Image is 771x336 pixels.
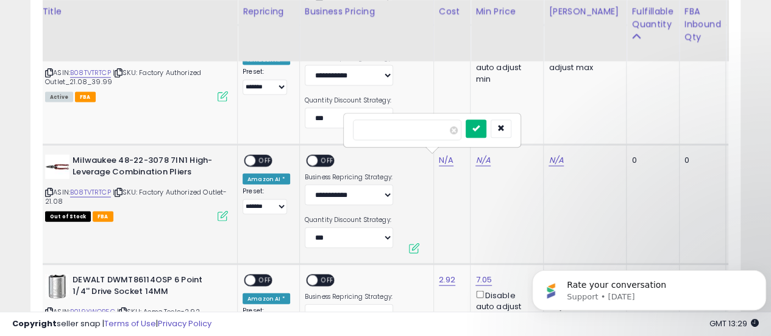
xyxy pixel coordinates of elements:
div: Title [42,5,232,18]
div: Amazon AI * [243,293,290,304]
iframe: Intercom notifications message [527,245,771,330]
strong: Copyright [12,318,57,329]
img: 51RtAPxdryL._SL40_.jpg [45,274,69,299]
label: Business Repricing Strategy: [305,293,393,301]
div: ASIN: [45,155,228,220]
div: Repricing [243,5,294,18]
div: Preset: [243,187,290,215]
label: Quantity Discount Strategy: [305,96,393,105]
div: 0 [631,155,669,166]
span: | SKU: Factory Authorized Outlet_21.08_39.99 [45,68,201,86]
a: Terms of Use [104,318,156,329]
a: Privacy Policy [158,318,211,329]
span: OFF [318,276,337,286]
div: 0 [684,155,717,166]
span: OFF [255,276,275,286]
div: ASIN: [45,35,228,101]
span: FBA [75,92,96,102]
span: All listings currently available for purchase on Amazon [45,92,73,102]
a: N/A [475,154,490,166]
div: seller snap | | [12,318,211,330]
div: Preset: [243,68,290,95]
a: 2.92 [439,274,456,286]
img: 31KA0zpj1lL._SL40_.jpg [45,155,69,179]
span: FBA [93,212,113,222]
span: OFF [318,156,337,166]
div: Amazon AI * [243,174,290,185]
span: | SKU: Factory Authorized Outlet-21.08 [45,187,227,206]
a: 7.05 [475,274,492,286]
div: FBA inbound Qty [684,5,721,44]
a: B08TVTRTCP [70,68,111,78]
b: Milwaukee 48-22-3078 7IN1 High-Leverage Combination Pliers [73,155,221,181]
div: Min Price [475,5,538,18]
div: Business Pricing [305,5,428,18]
span: OFF [255,156,275,166]
label: Quantity Discount Strategy: [305,216,393,224]
div: Disable auto adjust min [475,49,534,85]
div: Disable auto adjust min [475,288,534,324]
a: N/A [439,154,453,166]
a: B08TVTRTCP [70,187,111,198]
span: All listings that are currently out of stock and unavailable for purchase on Amazon [45,212,91,222]
div: Cost [439,5,466,18]
div: [PERSON_NAME] [549,5,621,18]
a: N/A [549,154,563,166]
div: Fulfillable Quantity [631,5,673,31]
b: DEWALT DWMT86114OSP 6 Point 1/4'' Drive Socket 14MM [73,274,221,300]
label: Business Repricing Strategy: [305,173,393,182]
